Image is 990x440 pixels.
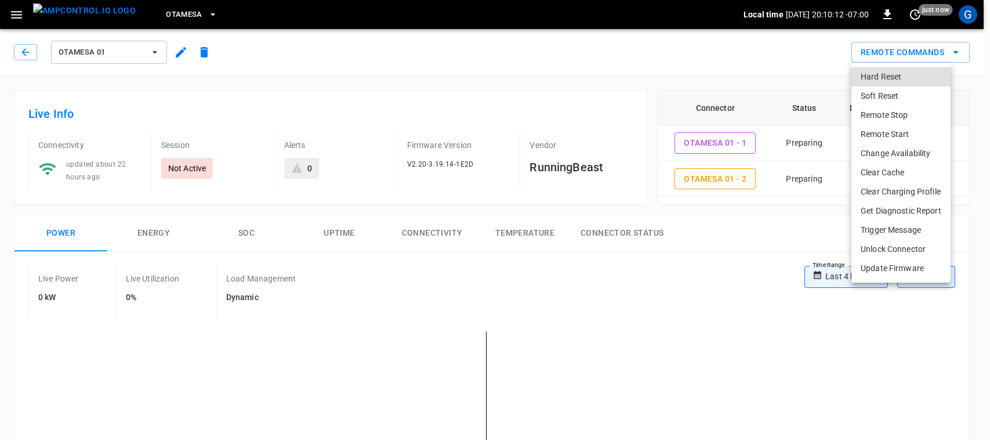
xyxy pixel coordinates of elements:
[851,144,951,163] li: Change Availability
[851,201,951,221] li: Get Diagnostic Report
[851,221,951,240] li: Trigger Message
[851,182,951,201] li: Clear Charging Profile
[851,106,951,125] li: Remote Stop
[851,86,951,106] li: Soft Reset
[851,163,951,182] li: Clear Cache
[851,259,951,278] li: Update Firmware
[851,125,951,144] li: Remote Start
[851,67,951,86] li: Hard Reset
[851,240,951,259] li: Unlock Connector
